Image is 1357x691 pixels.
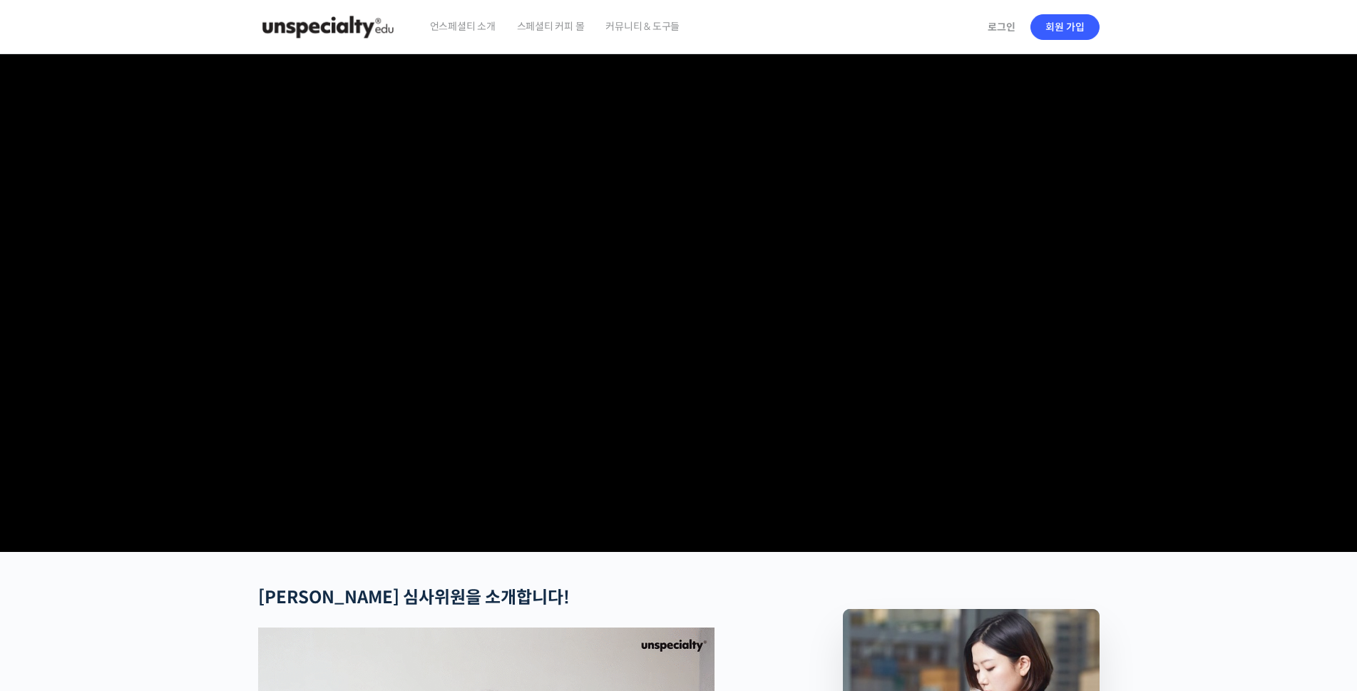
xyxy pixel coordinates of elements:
[979,11,1024,43] a: 로그인
[258,588,767,608] h2: !
[1030,14,1100,40] a: 회원 가입
[258,587,563,608] strong: [PERSON_NAME] 심사위원을 소개합니다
